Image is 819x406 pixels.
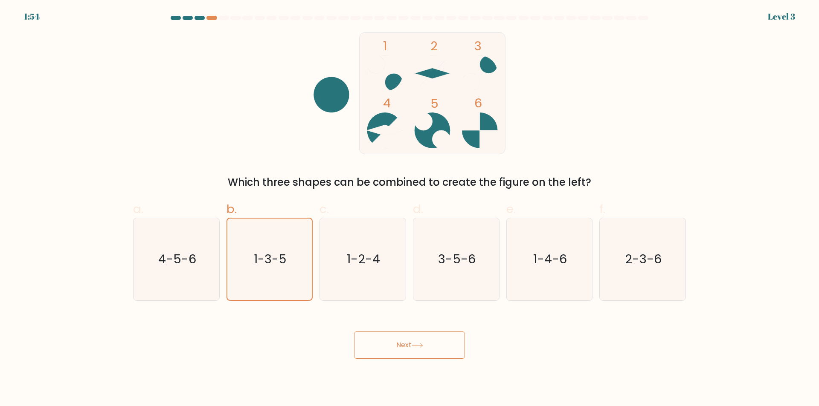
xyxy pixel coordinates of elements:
div: 1:54 [24,10,40,23]
span: f. [599,201,605,217]
text: 1-4-6 [533,251,567,268]
span: a. [133,201,143,217]
tspan: 4 [383,94,391,112]
tspan: 1 [383,37,387,55]
div: Which three shapes can be combined to create the figure on the left? [138,175,681,190]
text: 4-5-6 [158,251,196,268]
div: Level 3 [768,10,795,23]
text: 1-2-4 [347,251,380,268]
button: Next [354,331,465,359]
text: 2-3-6 [625,251,662,268]
tspan: 6 [474,94,482,112]
span: b. [227,201,237,217]
span: c. [319,201,329,217]
tspan: 3 [474,37,482,55]
span: d. [413,201,423,217]
text: 1-3-5 [254,251,287,268]
text: 3-5-6 [438,251,476,268]
tspan: 5 [430,95,439,112]
span: e. [506,201,516,217]
tspan: 2 [430,37,438,55]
